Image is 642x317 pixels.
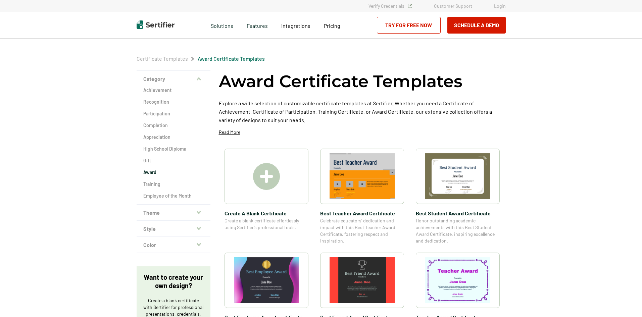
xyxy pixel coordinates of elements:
a: Training [143,181,204,188]
a: Award [143,169,204,176]
a: Pricing [324,21,340,29]
span: Create a blank certificate effortlessly using Sertifier’s professional tools. [225,217,308,231]
img: Best Teacher Award Certificate​ [330,153,395,199]
p: Explore a wide selection of customizable certificate templates at Sertifier. Whether you need a C... [219,99,506,124]
span: Solutions [211,21,233,29]
button: Category [137,71,210,87]
img: Best Employee Award certificate​ [234,257,299,303]
img: Best Friend Award Certificate​ [330,257,395,303]
a: Completion [143,122,204,129]
button: Color [137,237,210,253]
p: Want to create your own design? [143,273,204,290]
span: Honor outstanding academic achievements with this Best Student Award Certificate, inspiring excel... [416,217,500,244]
a: Award Certificate Templates [198,55,265,62]
img: Teacher Award Certificate [425,257,490,303]
a: Best Student Award Certificate​Best Student Award Certificate​Honor outstanding academic achievem... [416,149,500,244]
a: Certificate Templates [137,55,188,62]
span: Celebrate educators’ dedication and impact with this Best Teacher Award Certificate, fostering re... [320,217,404,244]
span: Integrations [281,22,310,29]
img: Best Student Award Certificate​ [425,153,490,199]
a: Recognition [143,99,204,105]
a: Participation [143,110,204,117]
a: Achievement [143,87,204,94]
img: Sertifier | Digital Credentialing Platform [137,20,175,29]
img: Create A Blank Certificate [253,163,280,190]
a: Integrations [281,21,310,29]
a: Customer Support [434,3,472,9]
span: Best Student Award Certificate​ [416,209,500,217]
a: Appreciation [143,134,204,141]
a: Gift [143,157,204,164]
a: Verify Credentials [368,3,412,9]
a: Try for Free Now [377,17,441,34]
span: Pricing [324,22,340,29]
a: Best Teacher Award Certificate​Best Teacher Award Certificate​Celebrate educators’ dedication and... [320,149,404,244]
a: High School Diploma [143,146,204,152]
span: Features [247,21,268,29]
img: Verified [408,4,412,8]
h1: Award Certificate Templates [219,70,462,92]
div: Category [137,87,210,205]
a: Employee of the Month [143,193,204,199]
p: Read More [219,129,240,136]
button: Style [137,221,210,237]
span: Create A Blank Certificate [225,209,308,217]
a: Login [494,3,506,9]
button: Theme [137,205,210,221]
span: Best Teacher Award Certificate​ [320,209,404,217]
div: Breadcrumb [137,55,265,62]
